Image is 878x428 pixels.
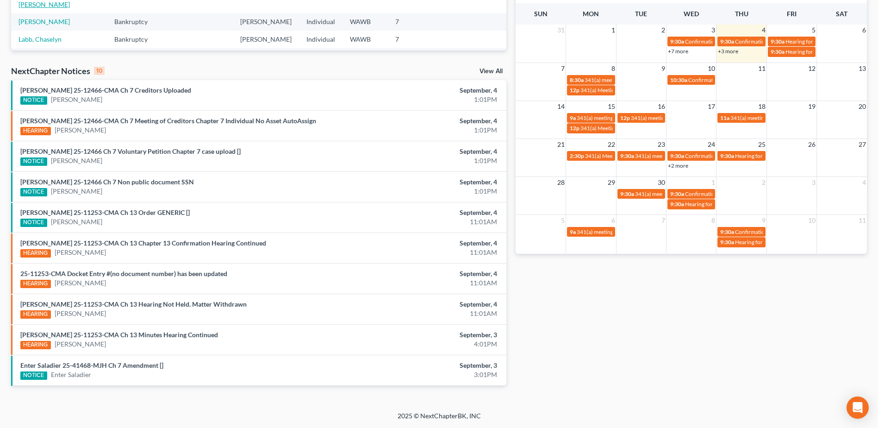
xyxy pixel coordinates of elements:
[55,126,106,135] a: [PERSON_NAME]
[20,117,316,125] a: [PERSON_NAME] 25-12466-CMA Ch 7 Meeting of Creditors Chapter 7 Individual No Asset AutoAssign
[570,228,576,235] span: 9a
[707,101,716,112] span: 17
[94,67,105,75] div: 10
[344,217,497,227] div: 11:01AM
[861,25,867,36] span: 6
[735,152,856,159] span: Hearing for [PERSON_NAME] & [PERSON_NAME]
[51,156,102,165] a: [PERSON_NAME]
[51,95,102,104] a: [PERSON_NAME]
[233,48,299,65] td: [PERSON_NAME]
[807,63,816,74] span: 12
[720,114,729,121] span: 11a
[344,116,497,126] div: September, 4
[20,147,241,155] a: [PERSON_NAME] 25-12466 Ch 7 Voluntary Petition Chapter 7 case upload []
[670,201,684,208] span: 9:30a
[720,38,734,45] span: 9:30a
[107,31,165,48] td: Bankruptcy
[580,125,670,132] span: 341(a) Meeting for [PERSON_NAME]
[55,248,106,257] a: [PERSON_NAME]
[735,38,840,45] span: Confirmation hearing for [PERSON_NAME]
[660,63,666,74] span: 9
[718,48,738,55] a: +3 more
[556,25,566,36] span: 31
[670,190,684,197] span: 9:30a
[344,156,497,165] div: 1:01PM
[771,38,785,45] span: 9:30a
[388,31,434,48] td: 7
[620,114,630,121] span: 12p
[660,25,666,36] span: 2
[585,76,723,83] span: 341(a) meeting for [PERSON_NAME] & [PERSON_NAME]
[344,278,497,288] div: 11:01AM
[811,25,816,36] span: 5
[761,25,766,36] span: 4
[635,10,647,18] span: Tue
[620,152,634,159] span: 9:30a
[233,13,299,31] td: [PERSON_NAME]
[583,10,599,18] span: Mon
[20,188,47,196] div: NOTICE
[556,101,566,112] span: 14
[344,330,497,340] div: September, 3
[388,13,434,31] td: 7
[730,114,869,121] span: 341(a) meeting for [PERSON_NAME] & [PERSON_NAME]
[635,152,724,159] span: 341(a) meeting for [PERSON_NAME]
[344,239,497,248] div: September, 4
[20,249,51,258] div: HEARING
[684,10,699,18] span: Wed
[858,215,867,226] span: 11
[344,248,497,257] div: 11:01AM
[344,300,497,309] div: September, 4
[107,48,165,65] td: Bankruptcy
[344,361,497,370] div: September, 3
[299,48,342,65] td: Individual
[607,139,616,150] span: 22
[657,177,666,188] span: 30
[610,25,616,36] span: 1
[20,96,47,105] div: NOTICE
[51,187,102,196] a: [PERSON_NAME]
[707,63,716,74] span: 10
[344,340,497,349] div: 4:01PM
[657,139,666,150] span: 23
[710,215,716,226] span: 8
[342,48,388,65] td: WAWB
[51,217,102,227] a: [PERSON_NAME]
[19,18,70,25] a: [PERSON_NAME]
[51,370,91,379] a: Enter Saladier
[560,215,566,226] span: 5
[19,35,62,43] a: Labb, Chaselyn
[20,86,191,94] a: [PERSON_NAME] 25-12466-CMA Ch 7 Creditors Uploaded
[807,101,816,112] span: 19
[556,177,566,188] span: 28
[757,139,766,150] span: 25
[577,114,666,121] span: 341(a) meeting for [PERSON_NAME]
[175,411,703,428] div: 2025 © NextChapterBK, INC
[20,361,163,369] a: Enter Saladier 25-41468-MJH Ch 7 Amendment []
[344,147,497,156] div: September, 4
[344,95,497,104] div: 1:01PM
[20,219,47,227] div: NOTICE
[344,177,497,187] div: September, 4
[107,13,165,31] td: Bankruptcy
[660,215,666,226] span: 7
[20,300,247,308] a: [PERSON_NAME] 25-11253-CMA Ch 13 Hearing Not Held. Matter Withdrawn
[55,340,106,349] a: [PERSON_NAME]
[607,177,616,188] span: 29
[20,178,194,186] a: [PERSON_NAME] 25-12466 Ch 7 Non public document SSN
[688,76,794,83] span: Confirmation Hearing for [PERSON_NAME]
[610,63,616,74] span: 8
[299,31,342,48] td: Individual
[20,270,227,277] a: 25-11253-CMA Docket Entry #(no document number) has been updated
[20,341,51,349] div: HEARING
[670,152,684,159] span: 9:30a
[707,139,716,150] span: 24
[620,190,634,197] span: 9:30a
[685,201,802,208] span: Hearing for [PERSON_NAME] [PERSON_NAME]
[847,397,869,419] div: Open Intercom Messenger
[479,68,503,75] a: View All
[735,228,840,235] span: Confirmation hearing for [PERSON_NAME]
[20,371,47,380] div: NOTICE
[668,162,688,169] a: +2 more
[610,215,616,226] span: 6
